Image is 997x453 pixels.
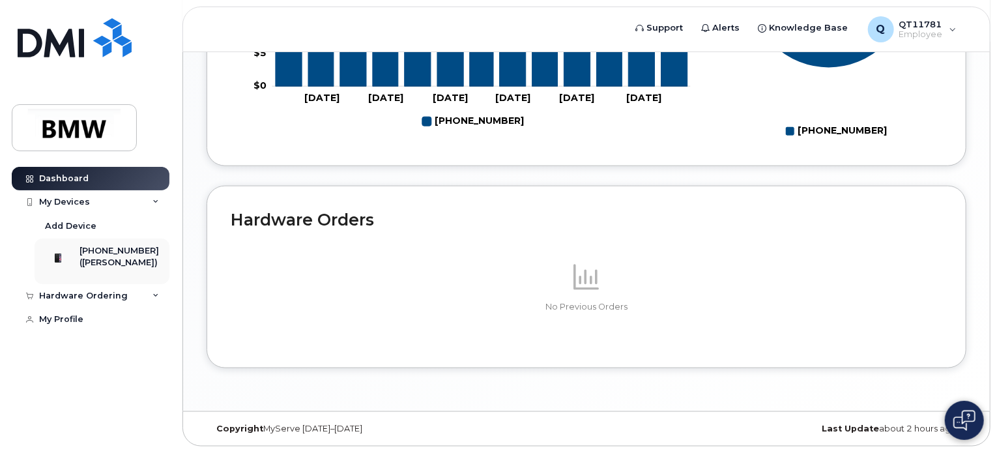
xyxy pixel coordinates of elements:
[713,424,966,434] div: about 2 hours ago
[422,111,524,132] g: Legend
[216,424,263,433] strong: Copyright
[876,22,886,37] span: Q
[899,19,943,29] span: QT11781
[693,15,749,41] a: Alerts
[422,111,524,132] g: 864-631-8168
[626,92,661,104] tspan: [DATE]
[899,29,943,40] span: Employee
[627,15,693,41] a: Support
[253,80,267,92] tspan: $0
[559,92,594,104] tspan: [DATE]
[822,424,879,433] strong: Last Update
[749,15,858,41] a: Knowledge Base
[433,92,468,104] tspan: [DATE]
[304,92,340,104] tspan: [DATE]
[786,121,888,142] g: Legend
[770,22,848,35] span: Knowledge Base
[253,48,267,59] tspan: $5
[207,424,460,434] div: MyServe [DATE]–[DATE]
[713,22,740,35] span: Alerts
[953,410,975,431] img: Open chat
[495,92,530,104] tspan: [DATE]
[368,92,403,104] tspan: [DATE]
[647,22,684,35] span: Support
[231,301,942,313] p: No Previous Orders
[231,210,942,229] h2: Hardware Orders
[859,16,966,42] div: QT11781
